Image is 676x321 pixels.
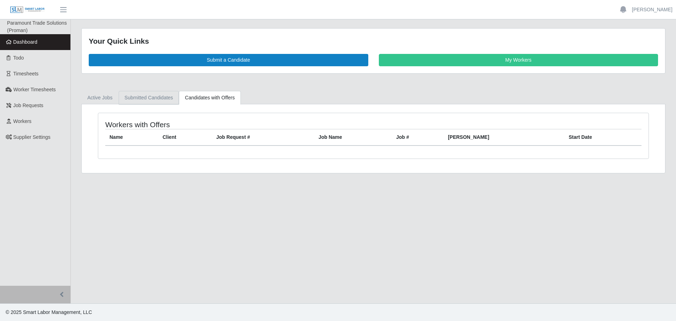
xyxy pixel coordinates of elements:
[13,55,24,61] span: Todo
[105,129,158,146] th: Name
[13,134,51,140] span: Supplier Settings
[81,91,119,105] a: Active Jobs
[10,6,45,14] img: SLM Logo
[179,91,240,105] a: Candidates with Offers
[7,20,67,33] span: Paramount Trade Solutions (Proman)
[89,36,658,47] div: Your Quick Links
[6,309,92,315] span: © 2025 Smart Labor Management, LLC
[392,129,444,146] th: Job #
[444,129,564,146] th: [PERSON_NAME]
[89,54,368,66] a: Submit a Candidate
[564,129,641,146] th: Start Date
[314,129,392,146] th: Job Name
[13,71,39,76] span: Timesheets
[13,39,38,45] span: Dashboard
[379,54,658,66] a: My Workers
[105,120,323,129] h4: Workers with Offers
[13,103,44,108] span: Job Requests
[13,87,56,92] span: Worker Timesheets
[632,6,672,13] a: [PERSON_NAME]
[119,91,179,105] a: Submitted Candidates
[13,118,32,124] span: Workers
[158,129,212,146] th: Client
[212,129,314,146] th: Job Request #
